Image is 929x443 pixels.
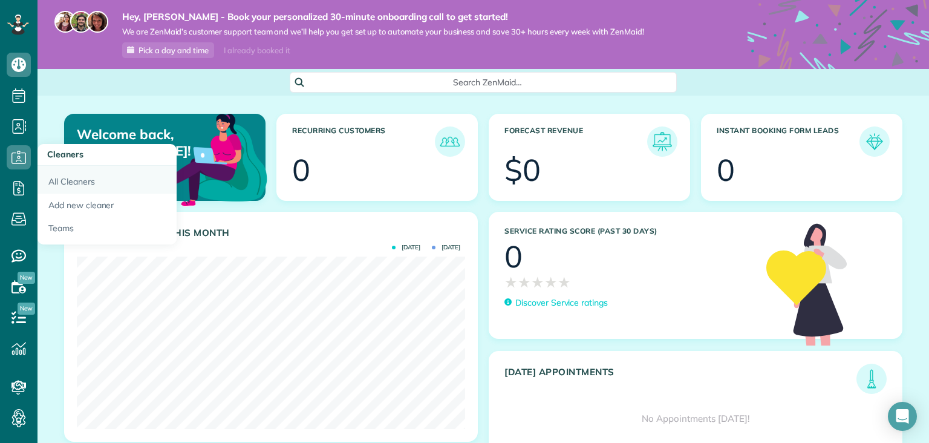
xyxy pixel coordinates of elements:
[717,155,735,185] div: 0
[152,100,270,217] img: dashboard_welcome-42a62b7d889689a78055ac9021e634bf52bae3f8056760290aed330b23ab8690.png
[77,126,200,159] p: Welcome back, [PERSON_NAME]!
[504,126,647,157] h3: Forecast Revenue
[862,130,887,154] img: icon_form_leads-04211a6a04a5b2264e4ee56bc0799ec3eb69b7e499cbb523a139df1d13a81ae0.png
[37,217,177,244] a: Teams
[650,130,674,154] img: icon_forecast_revenue-8c13a41c7ed35a8dcfafea3cbb826a0462acb37728057bba2d056411b612bbbe.png
[504,272,518,293] span: ★
[86,11,108,33] img: michelle-19f622bdf1676172e81f8f8fba1fb50e276960ebfe0243fe18214015130c80e4.jpg
[122,11,644,23] strong: Hey, [PERSON_NAME] - Book your personalized 30-minute onboarding call to get started!
[292,126,435,157] h3: Recurring Customers
[859,367,884,391] img: icon_todays_appointments-901f7ab196bb0bea1936b74009e4eb5ffbc2d2711fa7634e0d609ed5ef32b18b.png
[438,130,462,154] img: icon_recurring_customers-cf858462ba22bcd05b5a5880d41d6543d210077de5bb9ebc9590e49fd87d84ed.png
[80,228,465,238] h3: Actual Revenue this month
[504,367,856,394] h3: [DATE] Appointments
[217,43,297,58] div: I already booked it
[392,244,420,251] span: [DATE]
[292,155,310,185] div: 0
[37,194,177,217] a: Add new cleaner
[558,272,571,293] span: ★
[717,126,859,157] h3: Instant Booking Form Leads
[544,272,558,293] span: ★
[518,272,531,293] span: ★
[888,402,917,431] div: Open Intercom Messenger
[504,227,754,235] h3: Service Rating score (past 30 days)
[54,11,76,33] img: maria-72a9807cf96188c08ef61303f053569d2e2a8a1cde33d635c8a3ac13582a053d.jpg
[139,45,209,55] span: Pick a day and time
[531,272,544,293] span: ★
[18,303,35,315] span: New
[122,27,644,37] span: We are ZenMaid’s customer support team and we’ll help you get set up to automate your business an...
[37,166,177,194] a: All Cleaners
[504,297,608,309] a: Discover Service ratings
[515,297,608,309] p: Discover Service ratings
[504,241,523,272] div: 0
[122,42,214,58] a: Pick a day and time
[432,244,460,251] span: [DATE]
[70,11,92,33] img: jorge-587dff0eeaa6aab1f244e6dc62b8924c3b6ad411094392a53c71c6c4a576187d.jpg
[18,272,35,284] span: New
[504,155,541,185] div: $0
[47,149,83,160] span: Cleaners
